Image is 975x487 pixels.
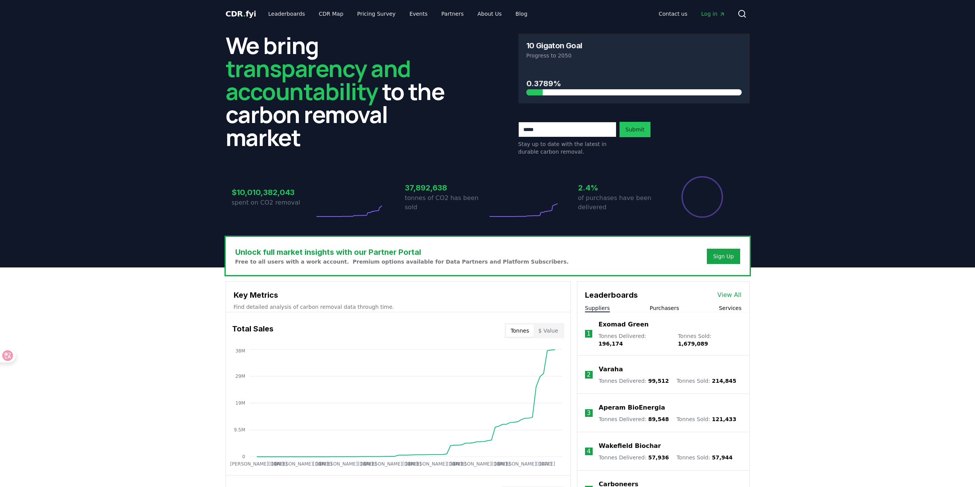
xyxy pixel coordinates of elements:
[599,415,669,423] p: Tonnes Delivered :
[718,290,742,300] a: View All
[235,348,245,354] tspan: 38M
[498,461,552,467] tspan: [PERSON_NAME][DATE]
[518,140,616,156] p: Stay up to date with the latest in durable carbon removal.
[599,454,669,461] p: Tonnes Delivered :
[678,341,708,347] span: 1,679,089
[652,7,693,21] a: Contact us
[234,303,563,311] p: Find detailed analysis of carbon removal data through time.
[677,454,732,461] p: Tonnes Sold :
[435,7,470,21] a: Partners
[599,365,623,374] a: Varaha
[599,377,669,385] p: Tonnes Delivered :
[648,454,669,461] span: 57,936
[275,461,328,467] tspan: [PERSON_NAME][DATE]
[652,7,731,21] nav: Main
[619,122,651,137] button: Submit
[681,175,724,218] div: Percentage of sales delivered
[234,427,245,433] tspan: 9.5M
[650,304,679,312] button: Purchasers
[677,377,736,385] p: Tonnes Sold :
[364,461,418,467] tspan: [PERSON_NAME][DATE]
[712,454,732,461] span: 57,944
[405,461,421,467] tspan: [DATE]
[510,7,534,21] a: Blog
[271,461,287,467] tspan: [DATE]
[319,461,373,467] tspan: [PERSON_NAME][DATE]
[719,304,741,312] button: Services
[226,52,411,107] span: transparency and accountability
[316,461,332,467] tspan: [DATE]
[585,289,638,301] h3: Leaderboards
[226,34,457,149] h2: We bring to the carbon removal market
[232,187,315,198] h3: $10,010,382,043
[262,7,311,21] a: Leaderboards
[587,447,591,456] p: 4
[648,378,669,384] span: 99,512
[450,461,466,467] tspan: [DATE]
[235,258,569,266] p: Free to all users with a work account. Premium options available for Data Partners and Platform S...
[578,193,661,212] p: of purchases have been delivered
[243,9,246,18] span: .
[712,378,736,384] span: 214,845
[526,42,582,49] h3: 10 Gigaton Goal
[242,454,245,459] tspan: 0
[232,323,274,338] h3: Total Sales
[234,289,563,301] h3: Key Metrics
[598,332,670,348] p: Tonnes Delivered :
[598,341,623,347] span: 196,174
[585,304,610,312] button: Suppliers
[453,461,507,467] tspan: [PERSON_NAME][DATE]
[578,182,661,193] h3: 2.4%
[351,7,401,21] a: Pricing Survey
[587,370,591,379] p: 2
[599,441,661,451] a: Wakefield Biochar
[230,461,283,467] tspan: [PERSON_NAME][DATE]
[313,7,349,21] a: CDR Map
[677,415,736,423] p: Tonnes Sold :
[587,329,590,338] p: 1
[232,198,315,207] p: spent on CO2 removal
[403,7,434,21] a: Events
[678,332,741,348] p: Tonnes Sold :
[587,408,591,418] p: 3
[599,403,665,412] a: Aperam BioEnergia
[506,325,534,337] button: Tonnes
[598,320,649,329] a: Exomad Green
[405,193,488,212] p: tonnes of CO2 has been sold
[534,325,563,337] button: $ Value
[495,461,510,467] tspan: [DATE]
[226,8,256,19] a: CDR.fyi
[361,461,377,467] tspan: [DATE]
[235,246,569,258] h3: Unlock full market insights with our Partner Portal
[539,461,555,467] tspan: [DATE]
[526,52,742,59] p: Progress to 2050
[471,7,508,21] a: About Us
[707,249,740,264] button: Sign Up
[226,9,256,18] span: CDR fyi
[648,416,669,422] span: 89,548
[409,461,462,467] tspan: [PERSON_NAME][DATE]
[405,182,488,193] h3: 37,892,638
[526,78,742,89] h3: 0.3789%
[695,7,731,21] a: Log in
[701,10,725,18] span: Log in
[713,253,734,260] a: Sign Up
[235,400,245,406] tspan: 19M
[712,416,736,422] span: 121,433
[235,374,245,379] tspan: 29M
[262,7,533,21] nav: Main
